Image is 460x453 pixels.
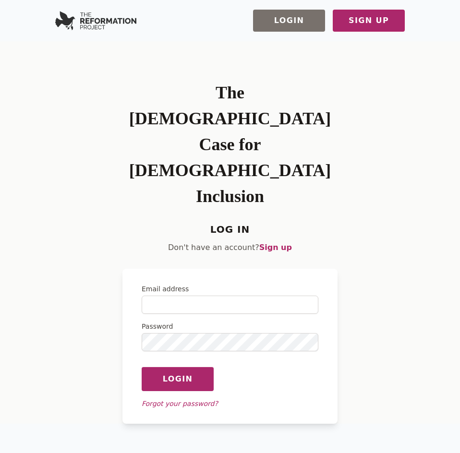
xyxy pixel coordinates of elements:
span: Login [163,373,193,385]
img: Serverless SaaS Boilerplate [55,11,136,30]
button: Sign Up [333,10,405,32]
p: Don't have an account? [122,242,338,253]
a: Forgot your password? [142,400,218,407]
a: Sign up [259,243,292,252]
span: Login [274,15,304,26]
label: Password [142,322,318,331]
h4: Log In [122,221,338,238]
h1: The [DEMOGRAPHIC_DATA] Case for [DEMOGRAPHIC_DATA] Inclusion [122,80,338,209]
button: Login [142,367,214,391]
label: Email address [142,284,318,294]
button: Login [253,10,325,32]
span: Sign Up [349,15,389,26]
